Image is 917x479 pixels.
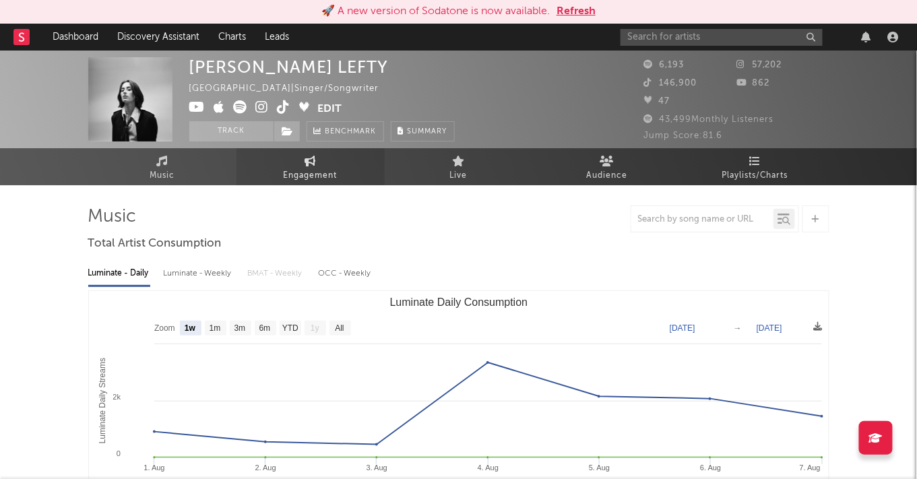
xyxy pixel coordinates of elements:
a: Engagement [236,148,385,185]
text: 0 [116,449,120,457]
span: 47 [644,97,670,106]
span: 146,900 [644,79,697,88]
div: OCC - Weekly [319,262,373,285]
text: 1y [311,324,319,333]
span: 43,499 Monthly Listeners [644,115,774,124]
a: Audience [533,148,681,185]
text: 3. Aug [366,464,387,472]
text: 6m [259,324,270,333]
div: 🚀 A new version of Sodatone is now available. [321,3,550,20]
text: [DATE] [757,323,782,333]
a: Benchmark [307,121,384,141]
text: 5. Aug [589,464,610,472]
text: Luminate Daily Streams [97,358,106,443]
text: 7. Aug [799,464,820,472]
a: Discovery Assistant [108,24,209,51]
text: → [734,323,742,333]
span: Engagement [284,168,338,184]
text: 4. Aug [477,464,498,472]
span: Benchmark [325,124,377,140]
div: Luminate - Weekly [164,262,234,285]
text: 2k [113,393,121,401]
span: Playlists/Charts [722,168,788,184]
text: 3m [234,324,245,333]
div: [GEOGRAPHIC_DATA] | Singer/Songwriter [189,81,395,97]
text: [DATE] [670,323,695,333]
span: Music [150,168,175,184]
button: Refresh [557,3,596,20]
input: Search by song name or URL [631,214,773,225]
span: Live [450,168,468,184]
text: 6. Aug [700,464,721,472]
text: 1w [184,324,195,333]
span: 57,202 [736,61,782,69]
span: 6,193 [644,61,685,69]
a: Dashboard [43,24,108,51]
a: Charts [209,24,255,51]
button: Track [189,121,274,141]
a: Live [385,148,533,185]
text: 1m [209,324,220,333]
div: Luminate - Daily [88,262,150,285]
a: Leads [255,24,298,51]
text: Zoom [154,324,175,333]
span: Total Artist Consumption [88,236,222,252]
text: All [335,324,344,333]
text: 1. Aug [144,464,164,472]
a: Playlists/Charts [681,148,829,185]
text: YTD [282,324,298,333]
button: Edit [318,100,342,117]
div: [PERSON_NAME] LEFTY [189,57,389,77]
span: Jump Score: 81.6 [644,131,723,140]
input: Search for artists [621,29,823,46]
span: Summary [408,128,447,135]
text: Luminate Daily Consumption [389,296,528,308]
text: 2. Aug [255,464,276,472]
span: 862 [736,79,769,88]
span: Audience [586,168,627,184]
a: Music [88,148,236,185]
button: Summary [391,121,455,141]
